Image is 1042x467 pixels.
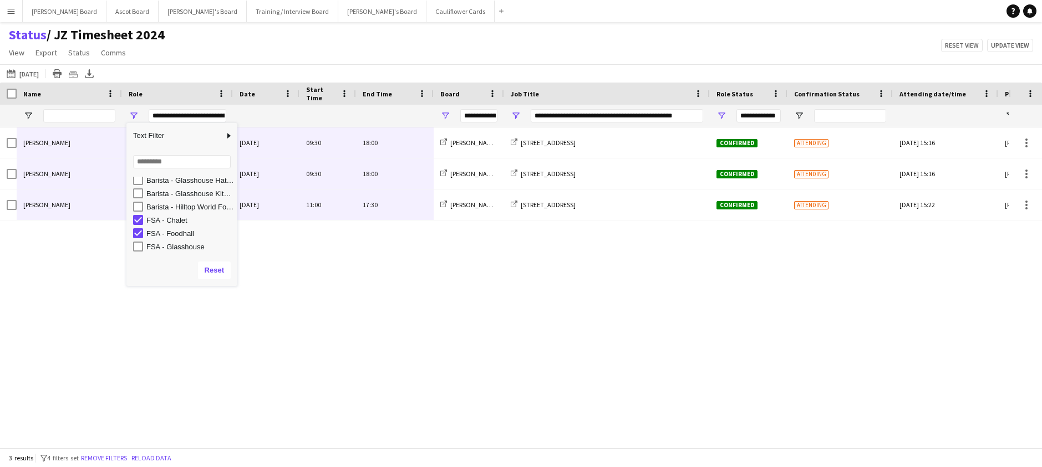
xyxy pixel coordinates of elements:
[233,189,299,220] div: [DATE]
[440,201,520,209] a: [PERSON_NAME]'s Board
[716,111,726,121] button: Open Filter Menu
[159,1,247,22] button: [PERSON_NAME]'s Board
[146,216,234,224] div: FSA - Chalet
[306,85,336,102] span: Start Time
[450,201,520,209] span: [PERSON_NAME]'s Board
[23,1,106,22] button: [PERSON_NAME] Board
[716,201,758,209] span: Confirmed
[240,90,255,98] span: Date
[794,90,860,98] span: Confirmation Status
[129,452,174,464] button: Reload data
[50,67,64,80] app-action-btn: Print
[133,155,231,168] input: Search filter values
[31,45,62,60] a: Export
[101,48,126,58] span: Comms
[146,203,234,211] div: Barista - Hilltop World Food Cafe
[511,90,539,98] span: Job Title
[146,189,234,198] div: Barista - Glasshouse Kitchen TV2
[79,452,129,464] button: Remove filters
[440,90,460,98] span: Board
[126,126,224,145] span: Text Filter
[521,170,576,178] span: [STREET_ADDRESS]
[146,229,234,238] div: FSA - Foodhall
[716,170,758,178] span: Confirmed
[126,123,237,286] div: Column Filter
[716,90,753,98] span: Role Status
[4,45,29,60] a: View
[9,27,47,43] a: Status
[356,158,434,189] div: 18:00
[146,176,234,184] div: Barista - Glasshouse Hatch
[23,201,70,209] span: [PERSON_NAME]
[987,39,1033,52] button: Update view
[233,158,299,189] div: [DATE]
[129,90,143,98] span: Role
[440,111,450,121] button: Open Filter Menu
[426,1,495,22] button: Cauliflower Cards
[299,189,356,220] div: 11:00
[23,170,70,178] span: [PERSON_NAME]
[299,158,356,189] div: 09:30
[356,127,434,158] div: 18:00
[68,48,90,58] span: Status
[47,454,79,462] span: 4 filters set
[9,48,24,58] span: View
[67,67,80,80] app-action-btn: Crew files as ZIP
[794,139,828,147] span: Attending
[511,170,576,178] a: [STREET_ADDRESS]
[511,138,576,147] a: [STREET_ADDRESS]
[96,45,130,60] a: Comms
[356,189,434,220] div: 17:30
[899,158,992,189] div: [DATE] 15:16
[83,67,96,80] app-action-btn: Export XLSX
[43,109,115,122] input: Name Filter Input
[1005,111,1015,121] button: Open Filter Menu
[899,189,992,220] div: [DATE] 15:22
[146,243,234,251] div: FSA - Glasshouse
[198,261,231,279] button: Reset
[899,90,966,98] span: Attending date/time
[64,45,94,60] a: Status
[440,170,520,178] a: [PERSON_NAME]'s Board
[23,111,33,121] button: Open Filter Menu
[4,67,41,80] button: [DATE]
[794,111,804,121] button: Open Filter Menu
[716,139,758,147] span: Confirmed
[794,201,828,209] span: Attending
[450,138,520,147] span: [PERSON_NAME]'s Board
[450,170,520,178] span: [PERSON_NAME]'s Board
[299,127,356,158] div: 09:30
[23,90,41,98] span: Name
[23,138,70,147] span: [PERSON_NAME]
[899,127,992,158] div: [DATE] 15:16
[233,127,299,158] div: [DATE]
[814,109,886,122] input: Confirmation Status Filter Input
[521,138,576,147] span: [STREET_ADDRESS]
[126,107,237,253] div: Filter List
[511,111,521,121] button: Open Filter Menu
[247,1,338,22] button: Training / Interview Board
[521,201,576,209] span: [STREET_ADDRESS]
[440,138,520,147] a: [PERSON_NAME]'s Board
[129,111,139,121] button: Open Filter Menu
[794,170,828,178] span: Attending
[511,201,576,209] a: [STREET_ADDRESS]
[106,1,159,22] button: Ascot Board
[338,1,426,22] button: [PERSON_NAME]'s Board
[941,39,983,52] button: Reset view
[47,27,165,43] span: JZ Timesheet 2024
[35,48,57,58] span: Export
[363,90,392,98] span: End Time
